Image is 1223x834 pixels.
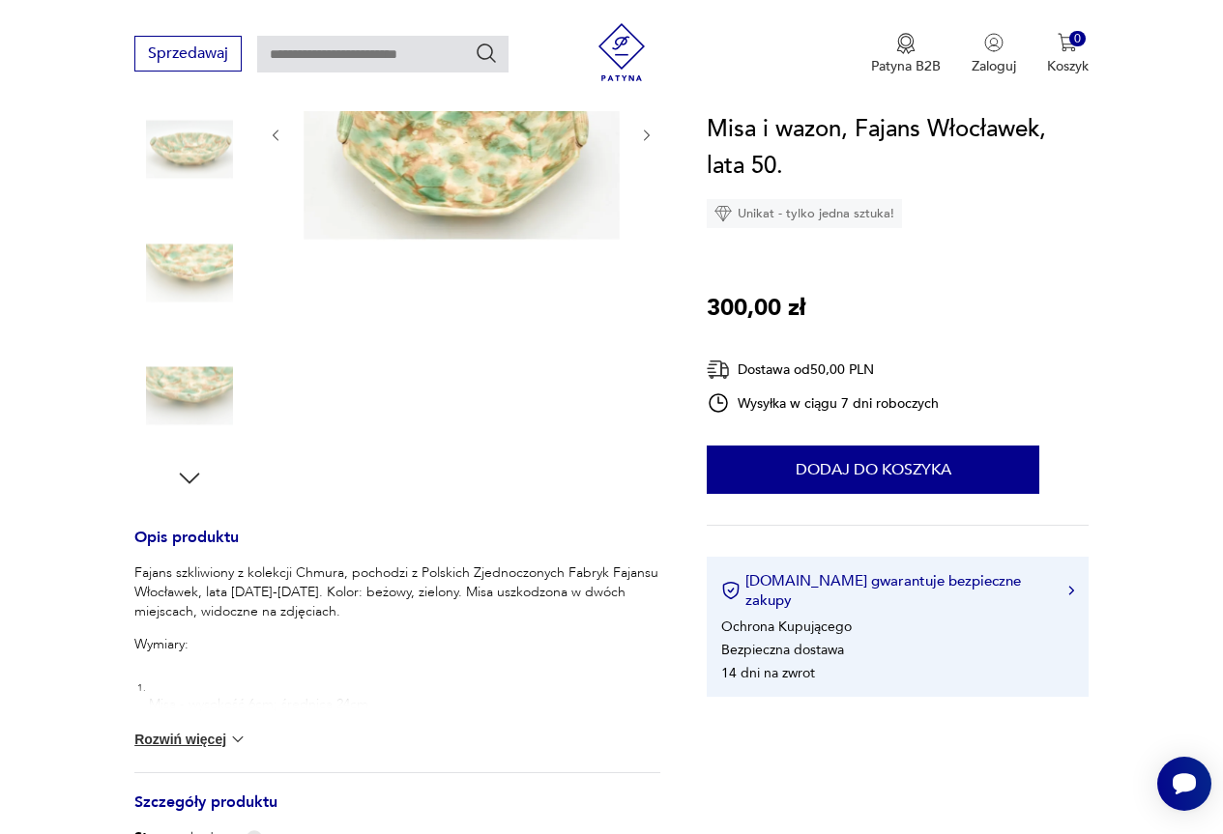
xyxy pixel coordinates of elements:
[984,33,1004,52] img: Ikonka użytkownika
[721,664,815,682] li: 14 dni na zwrot
[475,42,498,65] button: Szukaj
[1047,57,1089,75] p: Koszyk
[896,33,916,54] img: Ikona medalu
[134,730,247,749] button: Rozwiń więcej
[707,358,730,382] img: Ikona dostawy
[134,341,245,451] img: Zdjęcie produktu Misa i wazon, Fajans Włocławek, lata 50.
[972,57,1016,75] p: Zaloguj
[707,391,939,415] div: Wysyłka w ciągu 7 dni roboczych
[1058,33,1077,52] img: Ikona koszyka
[871,33,941,75] button: Patyna B2B
[134,36,242,72] button: Sprzedawaj
[1068,586,1074,595] img: Ikona strzałki w prawo
[1047,33,1089,75] button: 0Koszyk
[134,635,660,654] p: Wymiary:
[707,290,805,327] p: 300,00 zł
[707,358,939,382] div: Dostawa od 50,00 PLN
[134,796,660,828] h3: Szczegóły produktu
[721,581,741,600] img: Ikona certyfikatu
[707,446,1039,494] button: Dodaj do koszyka
[593,23,651,81] img: Patyna - sklep z meblami i dekoracjami vintage
[228,730,248,749] img: chevron down
[1069,31,1086,47] div: 0
[134,48,242,62] a: Sprzedawaj
[134,563,660,621] p: Fajans szkliwiony z kolekcji Chmura, pochodzi z Polskich Zjednoczonych Fabryk Fajansu Włocławek, ...
[707,199,902,228] div: Unikat - tylko jedna sztuka!
[134,532,660,563] h3: Opis produktu
[871,57,941,75] p: Patyna B2B
[149,695,660,714] p: Misa - wysokość 6cm; średnica 24cm
[871,33,941,75] a: Ikona medaluPatyna B2B
[972,33,1016,75] button: Zaloguj
[134,95,245,205] img: Zdjęcie produktu Misa i wazon, Fajans Włocławek, lata 50.
[721,641,844,659] li: Bezpieczna dostawa
[721,571,1074,610] button: [DOMAIN_NAME] gwarantuje bezpieczne zakupy
[1157,757,1211,811] iframe: Smartsupp widget button
[721,618,852,636] li: Ochrona Kupującego
[714,205,732,222] img: Ikona diamentu
[707,111,1089,185] h1: Misa i wazon, Fajans Włocławek, lata 50.
[134,217,245,328] img: Zdjęcie produktu Misa i wazon, Fajans Włocławek, lata 50.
